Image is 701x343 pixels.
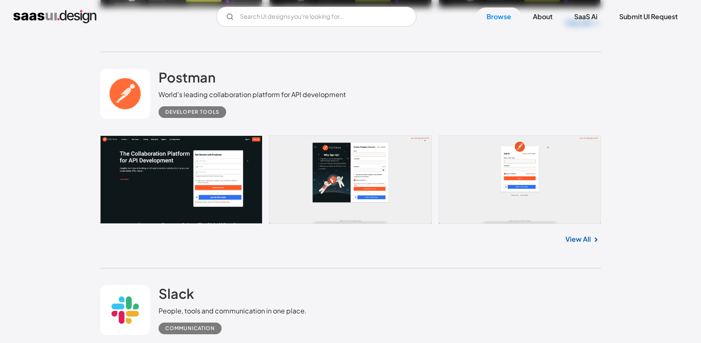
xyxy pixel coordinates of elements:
[165,323,215,333] div: Communication
[165,107,219,117] div: Developer tools
[159,306,307,316] div: People, tools and communication in one place.
[609,8,688,26] a: Submit UI Request
[565,234,591,244] a: View All
[159,69,216,85] h2: Postman
[216,7,416,27] form: Email Form
[159,90,346,100] div: World's leading collaboration platform for API development
[477,8,521,26] a: Browse
[159,69,216,90] a: Postman
[159,285,194,302] h2: Slack
[564,8,608,26] a: SaaS Ai
[216,7,416,27] input: Search UI designs you're looking for...
[523,8,562,26] a: About
[159,285,194,306] a: Slack
[13,10,96,23] a: home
